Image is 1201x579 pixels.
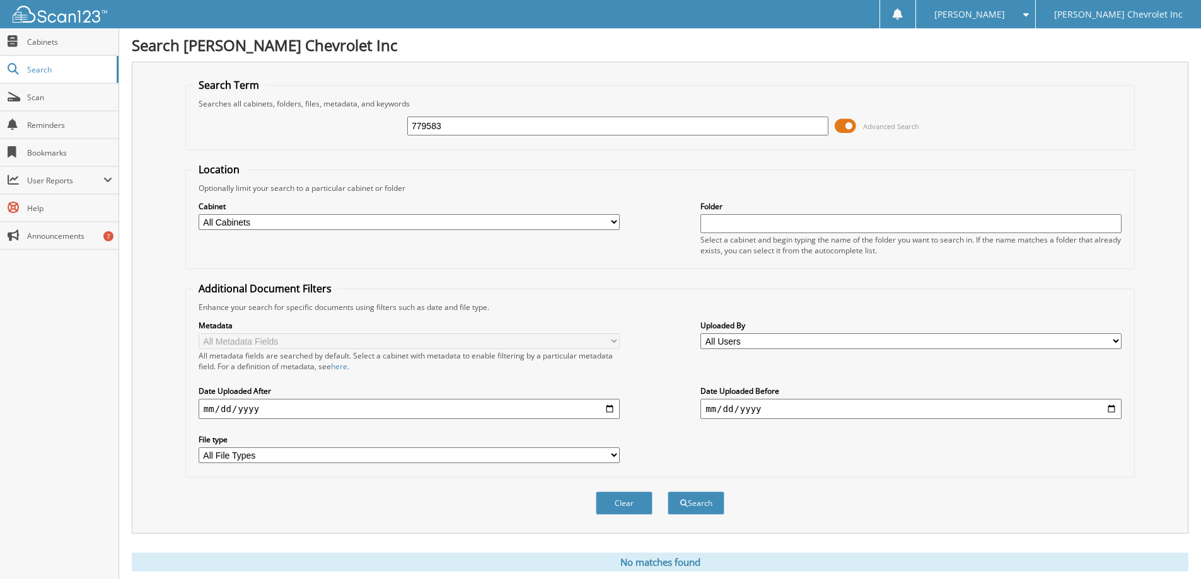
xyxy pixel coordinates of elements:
[27,64,110,75] span: Search
[934,11,1005,18] span: [PERSON_NAME]
[199,320,620,331] label: Metadata
[668,491,724,515] button: Search
[192,282,338,295] legend: Additional Document Filters
[27,37,112,47] span: Cabinets
[596,491,653,515] button: Clear
[27,203,112,214] span: Help
[700,234,1122,256] div: Select a cabinet and begin typing the name of the folder you want to search in. If the name match...
[132,35,1188,55] h1: Search [PERSON_NAME] Chevrolet Inc
[199,350,620,372] div: All metadata fields are searched by default. Select a cabinet with metadata to enable filtering b...
[700,201,1122,212] label: Folder
[199,434,620,445] label: File type
[199,386,620,396] label: Date Uploaded After
[700,386,1122,396] label: Date Uploaded Before
[192,78,265,92] legend: Search Term
[27,92,112,103] span: Scan
[103,231,113,241] div: 7
[331,361,347,372] a: here
[863,122,919,131] span: Advanced Search
[27,175,103,186] span: User Reports
[1054,11,1183,18] span: [PERSON_NAME] Chevrolet Inc
[27,231,112,241] span: Announcements
[700,399,1122,419] input: end
[13,6,107,23] img: scan123-logo-white.svg
[192,183,1128,193] div: Optionally limit your search to a particular cabinet or folder
[199,399,620,419] input: start
[132,553,1188,571] div: No matches found
[27,120,112,130] span: Reminders
[700,320,1122,331] label: Uploaded By
[192,302,1128,312] div: Enhance your search for specific documents using filters such as date and file type.
[192,98,1128,109] div: Searches all cabinets, folders, files, metadata, and keywords
[192,163,246,176] legend: Location
[199,201,620,212] label: Cabinet
[27,147,112,158] span: Bookmarks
